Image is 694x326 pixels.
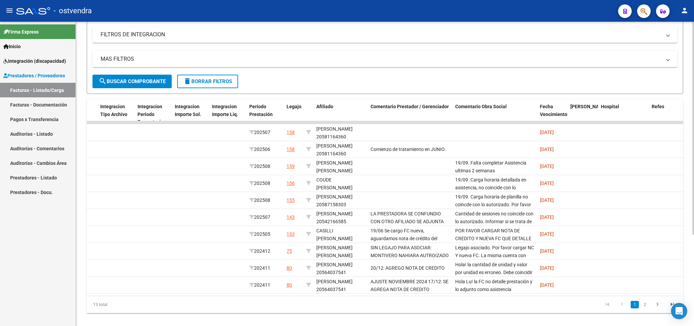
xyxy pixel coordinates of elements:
span: Hola! la cantidad de unidad y valor por unidad es erroneo. Debe coincidir con la cantidad de sesi... [455,262,532,290]
span: [DATE] [540,164,554,169]
span: Comentario Prestador / Gerenciador [371,104,449,109]
div: [PERSON_NAME] 20564037541 [316,278,365,293]
span: 202507 [249,130,270,135]
span: 202508 [249,164,270,169]
span: 19/09. Carga horaria detallada en asistencia, no coincide con lo autorizado. [455,177,526,198]
div: 159 [287,162,295,170]
datatable-header-cell: Afiliado [314,99,368,129]
a: go to next page [651,301,664,308]
span: Integracion Tipo Archivo [100,104,127,117]
span: [DATE] [540,147,554,152]
span: Refes [652,104,664,109]
span: [PERSON_NAME] [570,104,607,109]
div: 13 total [87,296,205,313]
span: Integracion Periodo Presentacion [138,104,166,125]
span: Prestadores / Proveedores [3,72,65,79]
a: go to previous page [616,301,629,308]
div: [PERSON_NAME] 20587158303 [316,193,365,209]
span: 202505 [249,231,270,237]
a: 2 [641,301,649,308]
div: 158 [287,129,295,136]
span: Comentario Obra Social [455,104,507,109]
div: 156 [287,179,295,187]
div: Open Intercom Messenger [671,303,687,319]
span: SIN LEGAJO PARA ASOCIAR: MONTIVERO NAHIARA AUTROIZADO EN DICIEMBRE, NO SE PRESENTA INFORME. LA FA... [371,245,449,289]
div: 80 [287,264,292,272]
span: 202412 [249,248,270,254]
div: [PERSON_NAME] [PERSON_NAME] 27562612861 [316,244,365,267]
span: POR FAVOR CARGAR NOTA DE CREDITO Y NUEVA FC QUE DETALLE TTO BRINDADO. GRACIAS. 19/06. gracias por... [455,228,531,272]
datatable-header-cell: Integracion Tipo Archivo [98,99,135,129]
datatable-header-cell: Legajo [284,99,303,129]
span: Fecha Vencimiento [540,104,567,117]
span: Integración (discapacidad) [3,57,66,65]
span: Hospital [601,104,619,109]
span: [DATE] [540,265,554,271]
span: 19/09. Falta completar Asistencia ultimas 2 semanas [455,160,526,173]
datatable-header-cell: Integracion Periodo Presentacion [135,99,172,129]
span: Buscar Comprobante [99,78,166,84]
datatable-header-cell: Integracion Importe Sol. [172,99,209,129]
mat-panel-title: FILTROS DE INTEGRACION [101,31,661,38]
div: 133 [287,230,295,238]
span: Firma Express [3,28,39,36]
div: [PERSON_NAME] 20581164360 [316,125,365,141]
datatable-header-cell: Integracion Importe Liq. [209,99,247,129]
div: [PERSON_NAME] 20542166585 [316,210,365,226]
mat-icon: person [680,6,689,15]
span: Integracion Importe Sol. [175,104,201,117]
datatable-header-cell: Fecha Confimado [568,99,598,129]
span: [DATE] [540,197,554,203]
span: 202508 [249,180,270,186]
div: COUDE [PERSON_NAME] 20570931696 [316,176,365,199]
span: [DATE] [540,180,554,186]
a: go to first page [601,301,614,308]
button: Borrar Filtros [177,75,238,88]
span: Legajo asociado. Por favor cargar NC Y nueva FC. La misma cuenta con error en cantidad de unidade... [455,245,534,281]
li: page 2 [640,299,650,310]
div: 155 [287,196,295,204]
span: 202506 [249,147,270,152]
div: [PERSON_NAME] 20581164360 [316,142,365,158]
span: Período Prestación [249,104,273,117]
mat-expansion-panel-header: FILTROS DE INTEGRACION [92,26,677,43]
mat-panel-title: MAS FILTROS [101,55,661,63]
span: Afiliado [316,104,333,109]
span: Hola Lu! la FC no detalle prestación y lo adjunto como asistencia corresponde a la FC. Solicitar ... [455,279,532,307]
span: 19/06 Se cargo FC nueva, aguardamos nota de crédito del prestador. [371,228,437,249]
div: 158 [287,146,295,153]
datatable-header-cell: Comentario Obra Social [453,99,537,129]
span: 202411 [249,265,270,271]
datatable-header-cell: Período Prestación [247,99,284,129]
mat-icon: search [99,77,107,85]
span: Comienzo de tratamiento en JUNIO. [371,147,446,152]
div: CASILLI [PERSON_NAME] 20583630164 [316,227,365,250]
div: 143 [287,213,295,221]
span: AJUSTE NOVIEMBRE 2024 17/12: SE AGREGA NOTA DE CREDITO SOLICITADA [371,279,448,300]
span: Cantidad de sesiones no coincide con lo autorizado. Informar si se trata de modificacion de tto. ... [455,211,533,232]
span: LA PRESTADORA SE CONFUNDIO CON OTRO AFILIADO SE ADJUNTA NOTA DE CREDITO Y SE CARGA FC NRO 122 [371,211,444,239]
span: 202508 [249,197,270,203]
span: [DATE] [540,231,554,237]
span: Borrar Filtros [183,78,232,84]
span: [DATE] [540,282,554,288]
span: Legajo [287,104,301,109]
span: [DATE] [540,214,554,220]
div: [PERSON_NAME] 20564037541 [316,261,365,276]
div: 80 [287,281,292,289]
button: Buscar Comprobante [92,75,172,88]
span: [DATE] [540,248,554,254]
span: 20/12: AGREGO NOTA DE CREDITO [371,265,445,271]
a: 1 [631,301,639,308]
datatable-header-cell: Comentario Prestador / Gerenciador [368,99,453,129]
mat-icon: menu [5,6,14,15]
span: - ostvendra [54,3,92,18]
span: 19/09. Carga horaria de planilla no coincde con lo autorizado. Por favor solicitar con firma y se... [455,194,531,223]
li: page 1 [630,299,640,310]
span: Integracion Importe Liq. [212,104,238,117]
mat-icon: delete [183,77,191,85]
a: go to last page [666,301,679,308]
div: [PERSON_NAME] [PERSON_NAME] 27561161394 [316,159,365,182]
span: Inicio [3,43,21,50]
span: 202507 [249,214,270,220]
